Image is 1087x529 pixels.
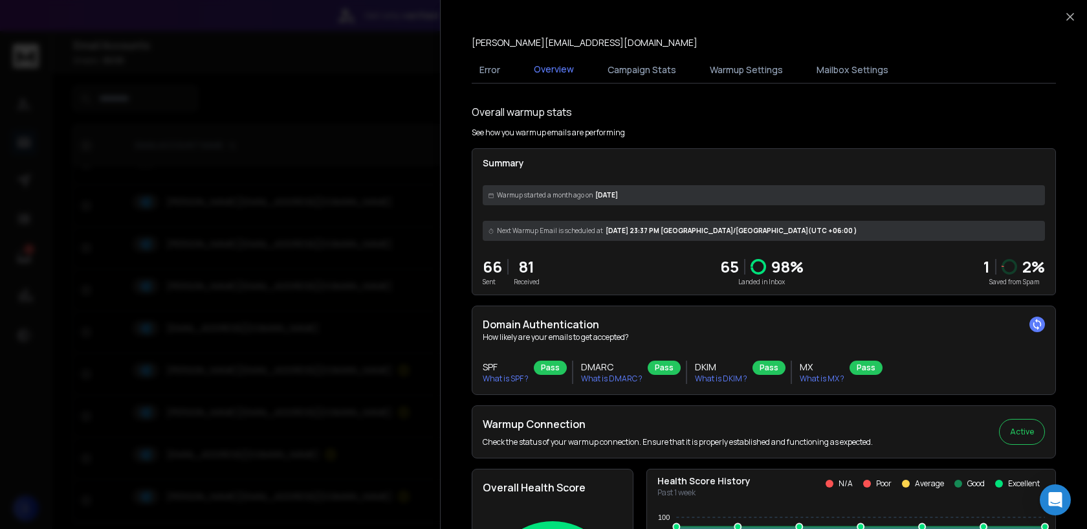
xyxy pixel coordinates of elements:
p: Landed in Inbox [720,277,804,287]
div: [DATE] [483,185,1045,205]
p: 98 % [771,256,804,277]
p: Poor [876,478,892,489]
h2: Overall Health Score [483,480,622,495]
div: Pass [534,361,567,375]
p: See how you warmup emails are performing [472,128,625,138]
tspan: 100 [658,513,670,521]
p: Sent [483,277,502,287]
p: Summary [483,157,1045,170]
button: Campaign Stats [600,56,684,84]
h3: DKIM [695,361,747,374]
p: Excellent [1008,478,1040,489]
span: Warmup started a month ago on [497,190,593,200]
p: 65 [720,256,739,277]
h1: Overall warmup stats [472,104,572,120]
p: Health Score History [657,475,751,488]
h3: MX [800,361,844,374]
p: Saved from Spam [983,277,1045,287]
p: [PERSON_NAME][EMAIL_ADDRESS][DOMAIN_NAME] [472,36,697,49]
button: Active [999,419,1045,445]
div: [DATE] 23:37 PM [GEOGRAPHIC_DATA]/[GEOGRAPHIC_DATA] (UTC +06:00 ) [483,221,1045,241]
h2: Domain Authentication [483,317,1045,332]
p: Check the status of your warmup connection. Ensure that it is properly established and functionin... [483,437,873,447]
p: N/A [839,478,853,489]
div: Pass [752,361,785,375]
button: Overview [526,55,582,85]
p: What is MX ? [800,374,844,384]
p: Received [514,277,540,287]
div: Pass [648,361,681,375]
h2: Warmup Connection [483,416,873,432]
p: What is SPF ? [483,374,529,384]
p: 2 % [1022,256,1045,277]
div: Pass [850,361,883,375]
button: Mailbox Settings [809,56,896,84]
button: Warmup Settings [702,56,791,84]
p: What is DKIM ? [695,374,747,384]
span: Next Warmup Email is scheduled at [497,226,603,236]
p: 66 [483,256,502,277]
div: Open Intercom Messenger [1040,484,1071,515]
p: Average [915,478,944,489]
p: What is DMARC ? [581,374,642,384]
strong: 1 [983,256,990,277]
p: Past 1 week [657,488,751,498]
p: How likely are your emails to get accepted? [483,332,1045,343]
button: Error [472,56,508,84]
p: Good [967,478,985,489]
p: 81 [514,256,540,277]
h3: DMARC [581,361,642,374]
h3: SPF [483,361,529,374]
